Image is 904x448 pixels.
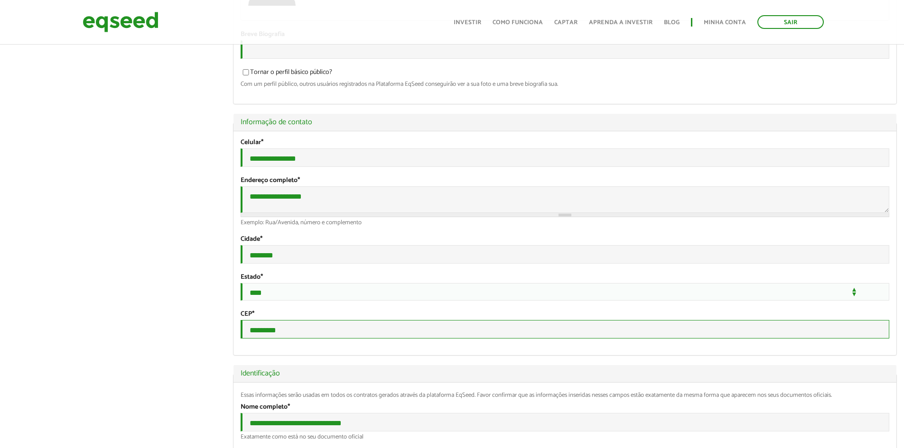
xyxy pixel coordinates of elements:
[241,81,889,87] div: Com um perfil público, outros usuários registrados na Plataforma EqSeed conseguirão ver a sua fot...
[241,392,889,398] div: Essas informações serão usadas em todos os contratos gerados através da plataforma EqSeed. Favor ...
[704,19,746,26] a: Minha conta
[241,434,889,440] div: Exatamente como está no seu documento oficial
[298,175,300,186] span: Este campo é obrigatório.
[241,236,262,243] label: Cidade
[241,177,300,184] label: Endereço completo
[241,370,889,377] a: Identificação
[454,19,481,26] a: Investir
[261,137,263,148] span: Este campo é obrigatório.
[237,69,254,75] input: Tornar o perfil básico público?
[241,311,254,318] label: CEP
[241,139,263,146] label: Celular
[83,9,158,35] img: EqSeed
[252,309,254,320] span: Este campo é obrigatório.
[260,234,262,245] span: Este campo é obrigatório.
[241,119,889,126] a: Informação de contato
[241,404,290,411] label: Nome completo
[554,19,578,26] a: Captar
[261,272,263,283] span: Este campo é obrigatório.
[493,19,543,26] a: Como funciona
[241,219,889,226] div: Exemplo: Rua/Avenida, número e complemento
[757,15,824,29] a: Sair
[241,69,332,79] label: Tornar o perfil básico público?
[664,19,680,26] a: Blog
[288,402,290,412] span: Este campo é obrigatório.
[241,274,263,281] label: Estado
[589,19,652,26] a: Aprenda a investir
